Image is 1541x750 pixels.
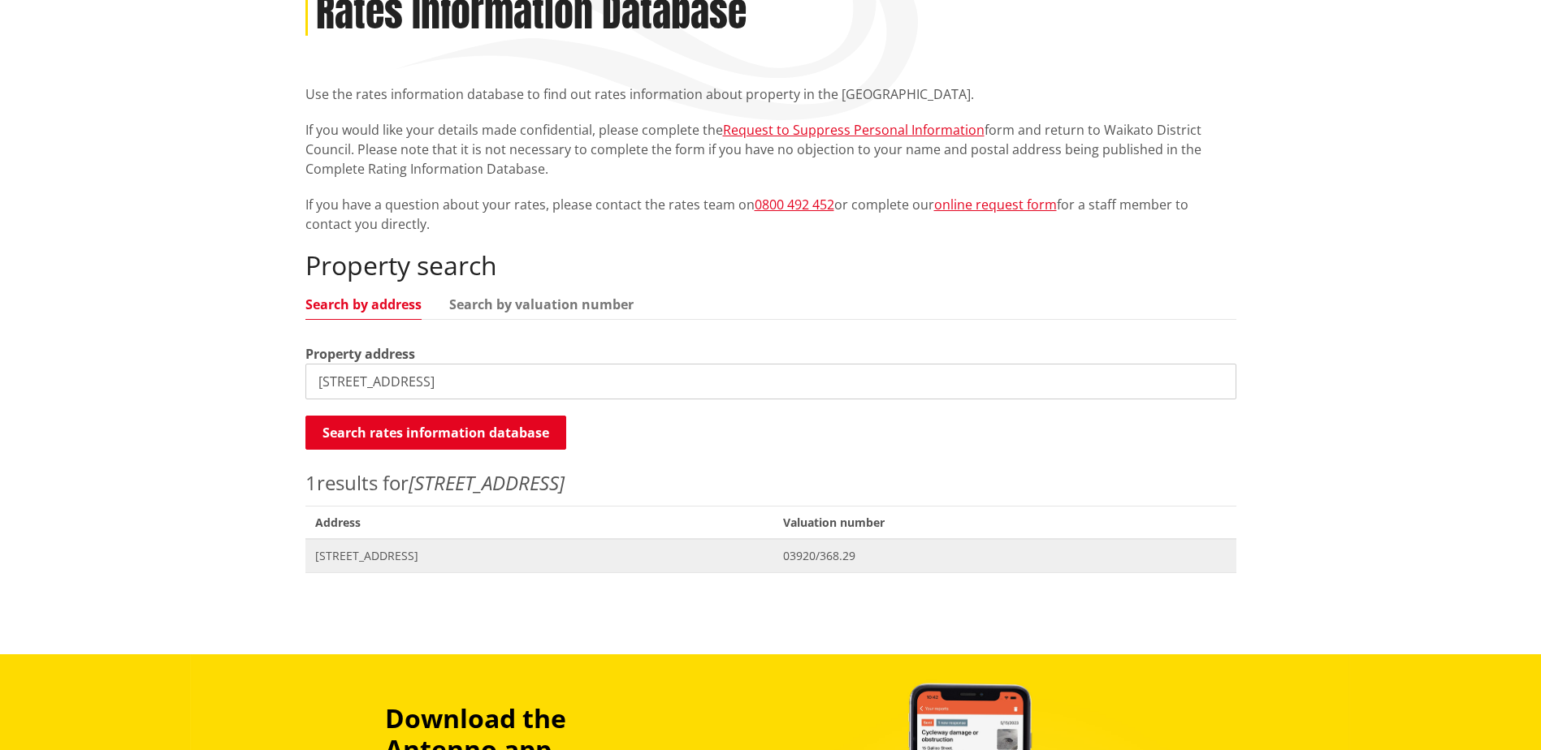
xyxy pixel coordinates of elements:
p: If you would like your details made confidential, please complete the form and return to Waikato ... [305,120,1236,179]
a: Request to Suppress Personal Information [723,121,985,139]
a: Search by address [305,298,422,311]
p: If you have a question about your rates, please contact the rates team on or complete our for a s... [305,195,1236,234]
h2: Property search [305,250,1236,281]
span: 1 [305,469,317,496]
label: Property address [305,344,415,364]
p: results for [305,468,1236,498]
span: 03920/368.29 [783,548,1226,564]
a: [STREET_ADDRESS] 03920/368.29 [305,539,1236,572]
button: Search rates information database [305,416,566,450]
span: [STREET_ADDRESS] [315,548,764,564]
a: online request form [934,196,1057,213]
span: Valuation number [773,506,1236,539]
p: Use the rates information database to find out rates information about property in the [GEOGRAPHI... [305,84,1236,104]
input: e.g. Duke Street NGARUAWAHIA [305,364,1236,399]
iframe: Messenger Launcher [1466,682,1525,740]
span: Address [305,506,774,539]
em: [STREET_ADDRESS] [409,469,565,496]
a: 0800 492 452 [755,196,834,213]
a: Search by valuation number [449,298,634,311]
